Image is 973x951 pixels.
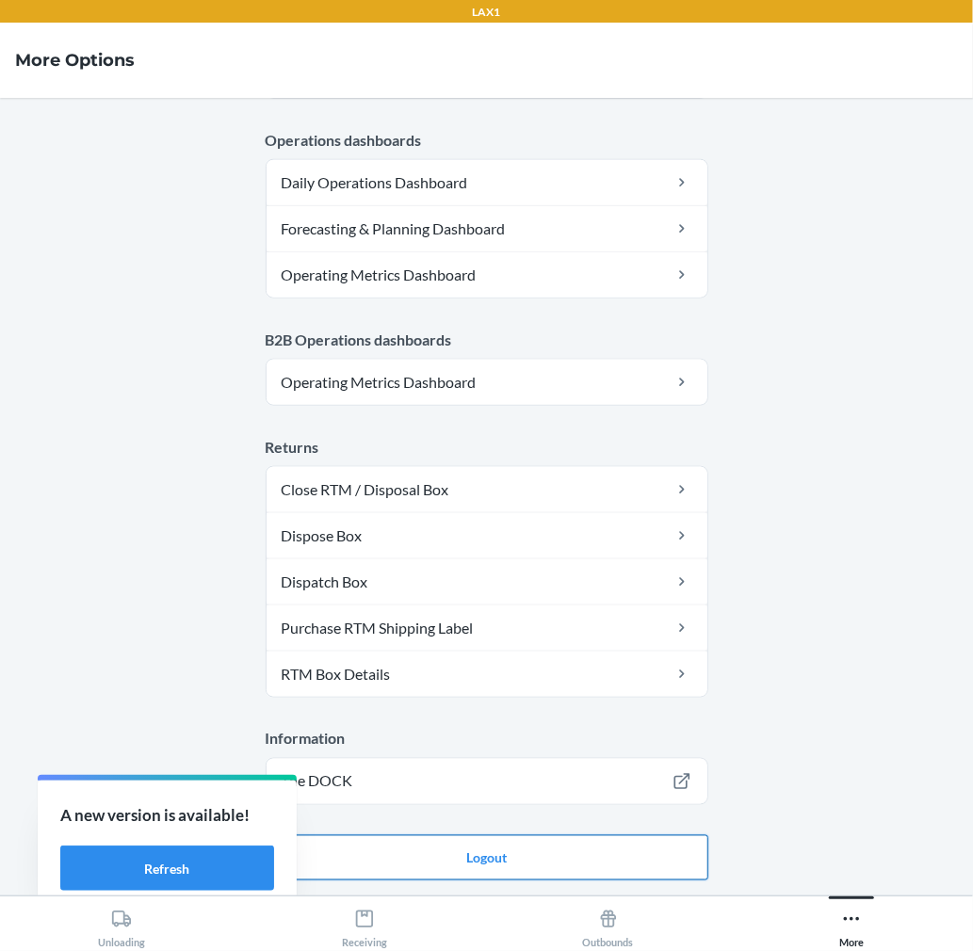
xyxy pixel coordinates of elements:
[266,835,708,880] button: Logout
[15,48,135,73] h4: More Options
[266,728,708,750] p: Information
[487,896,730,948] button: Outbounds
[267,652,707,697] a: RTM Box Details
[266,436,708,459] p: Returns
[98,901,145,948] div: Unloading
[60,803,274,828] p: A new version is available!
[266,129,708,152] p: Operations dashboards
[583,901,634,948] div: Outbounds
[342,901,387,948] div: Receiving
[267,759,707,804] a: The DOCK
[267,160,707,205] a: Daily Operations Dashboard
[266,329,708,351] p: B2B Operations dashboards
[730,896,973,948] button: More
[267,559,707,604] a: Dispatch Box
[267,513,707,558] a: Dispose Box
[267,360,707,405] a: Operating Metrics Dashboard
[839,901,864,948] div: More
[267,467,707,512] a: Close RTM / Disposal Box
[267,206,707,251] a: Forecasting & Planning Dashboard
[60,846,274,891] button: Refresh
[267,252,707,298] a: Operating Metrics Dashboard
[473,4,501,21] p: LAX1
[243,896,486,948] button: Receiving
[267,605,707,651] a: Purchase RTM Shipping Label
